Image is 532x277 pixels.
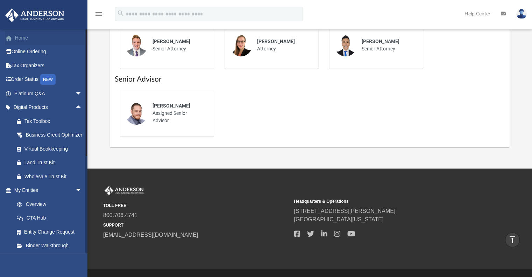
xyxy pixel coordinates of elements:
[117,9,125,17] i: search
[5,31,93,45] a: Home
[125,102,148,125] img: thumbnail
[516,9,527,19] img: User Pic
[152,39,190,44] span: [PERSON_NAME]
[294,208,395,214] a: [STREET_ADDRESS][PERSON_NAME]
[148,33,209,57] div: Senior Attorney
[357,33,418,57] div: Senior Attorney
[10,114,93,128] a: Tax Toolbox
[3,8,66,22] img: Anderson Advisors Platinum Portal
[10,128,93,142] a: Business Credit Optimizer
[103,212,137,218] a: 800.706.4741
[505,233,520,247] a: vertical_align_top
[10,252,89,266] a: My Blueprint
[5,183,93,198] a: My Entitiesarrow_drop_down
[94,13,103,18] a: menu
[5,86,93,101] a: Platinum Q&Aarrow_drop_down
[24,131,84,139] div: Business Credit Optimizer
[10,239,93,253] a: Binder Walkthrough
[24,145,84,153] div: Virtual Bookkeeping
[10,142,93,156] a: Virtual Bookkeeping
[115,74,505,84] h1: Senior Advisor
[5,72,93,87] a: Order StatusNEW
[230,34,252,56] img: thumbnail
[103,222,289,228] small: SUPPORT
[334,34,357,56] img: thumbnail
[75,101,89,115] span: arrow_drop_up
[10,211,93,225] a: CTA Hub
[10,225,93,239] a: Entity Change Request
[103,232,198,238] a: [EMAIL_ADDRESS][DOMAIN_NAME]
[5,101,93,115] a: Digital Productsarrow_drop_up
[40,74,56,85] div: NEW
[10,156,93,170] a: Land Trust Kit
[24,158,84,167] div: Land Trust Kit
[103,186,145,195] img: Anderson Advisors Platinum Portal
[5,58,93,72] a: Tax Organizers
[10,169,93,183] a: Wholesale Trust Kit
[103,202,289,209] small: TOLL FREE
[508,235,517,244] i: vertical_align_top
[24,172,84,181] div: Wholesale Trust Kit
[75,183,89,198] span: arrow_drop_down
[5,45,93,59] a: Online Ordering
[152,103,190,109] span: [PERSON_NAME]
[294,216,383,222] a: [GEOGRAPHIC_DATA][US_STATE]
[10,197,93,211] a: Overview
[294,198,480,205] small: Headquarters & Operations
[24,117,84,126] div: Tax Toolbox
[257,39,295,44] span: [PERSON_NAME]
[94,10,103,18] i: menu
[252,33,313,57] div: Attorney
[75,86,89,101] span: arrow_drop_down
[362,39,399,44] span: [PERSON_NAME]
[125,34,148,56] img: thumbnail
[148,97,209,129] div: Assigned Senior Advisor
